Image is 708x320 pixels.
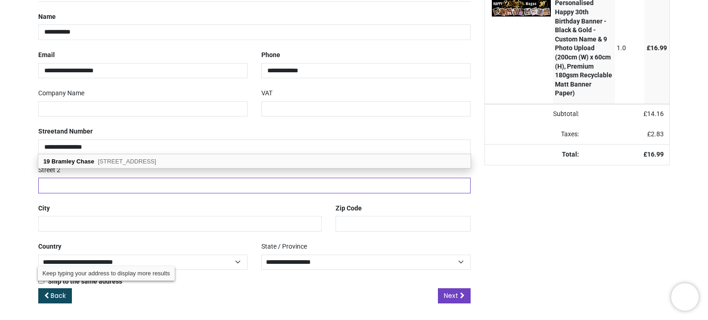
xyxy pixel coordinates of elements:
[647,130,664,138] span: £
[485,104,584,124] td: Subtotal:
[336,201,362,216] label: Zip Code
[38,239,61,255] label: Country
[261,86,272,101] label: VAT
[38,124,93,140] label: Street
[650,44,667,52] span: 16.99
[38,266,175,280] div: Keep typing your address to display more results
[57,128,93,135] span: and Number
[643,110,664,117] span: £
[444,291,458,300] span: Next
[261,47,280,63] label: Phone
[647,110,664,117] span: 14.16
[485,124,584,145] td: Taxes:
[38,288,72,304] a: Back
[261,239,307,255] label: State / Province
[562,151,579,158] strong: Total:
[651,130,664,138] span: 2.83
[643,151,664,158] strong: £
[671,283,699,311] iframe: Brevo live chat
[647,44,667,52] span: £
[52,158,75,165] b: Bramley
[38,201,50,216] label: City
[98,158,156,165] span: [STREET_ADDRESS]
[38,154,471,169] div: address list
[438,288,471,304] a: Next
[77,158,94,165] b: Chase
[38,9,56,25] label: Name
[38,163,60,178] label: Street 2
[43,158,50,165] b: 19
[51,291,66,300] span: Back
[617,44,642,53] div: 1.0
[38,277,122,286] label: Ship to the same address
[38,86,84,101] label: Company Name
[647,151,664,158] span: 16.99
[38,47,55,63] label: Email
